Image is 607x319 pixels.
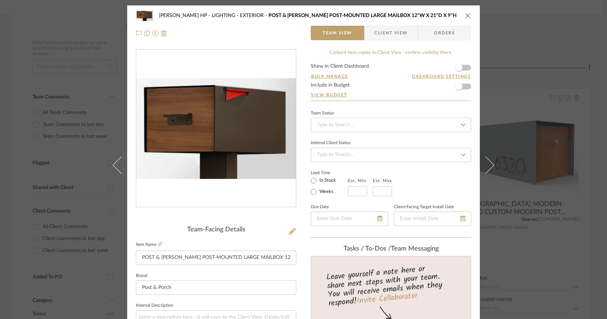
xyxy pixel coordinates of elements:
[136,274,147,278] label: Brand
[136,226,296,234] div: Team-Facing Details
[136,78,296,179] div: 0
[311,211,388,226] input: Enter Due Date
[212,13,268,18] span: LIGHTING - EXTERIOR
[136,8,153,23] img: 7dd9197a-95d3-4ad0-a6aa-98b9e20c1358_48x40.jpg
[344,245,391,252] span: Tasks / To-Dos /
[318,177,336,184] label: In Stock
[161,30,167,36] img: Remove from project
[311,118,471,132] input: Type to Search…
[311,141,350,145] div: Internal Client Status
[394,205,454,209] label: Client-Facing Target Install Date
[426,26,463,40] span: Orders
[394,211,471,226] input: Enter Install Date
[310,261,472,310] div: Leave yourself a note here or share next steps with your team. You will receive emails when they ...
[136,78,296,179] img: 7dd9197a-95d3-4ad0-a6aa-98b9e20c1358_436x436.jpg
[311,169,348,176] label: Lead Time
[323,26,352,40] span: Team View
[136,280,296,295] input: Enter Brand
[159,13,212,18] span: [PERSON_NAME] HP
[136,251,296,265] input: Enter Item Name
[374,26,408,40] span: Client View
[465,12,471,19] button: close
[311,49,471,56] div: Content here copies to Client View - confirm visibility there.
[311,148,471,162] input: Type to Search…
[311,73,349,80] button: Bulk Manage
[348,178,366,183] label: Est. Min
[311,92,471,98] a: View Budget
[412,73,471,80] button: Dashboard Settings
[268,13,457,18] span: POST & [PERSON_NAME] POST-MOUNTED LARGE MAILBOX 12"W X 21"D X 9"H
[373,178,392,183] label: Est. Max
[311,112,334,115] div: Team Status
[356,290,418,308] a: Invite Collaborator
[311,176,348,196] mat-radio-group: Select item type
[318,189,333,195] label: Weeks
[311,245,471,253] div: team Messaging
[136,242,162,248] label: Item Name
[136,304,173,307] label: Internal Description
[311,205,329,209] label: Due Date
